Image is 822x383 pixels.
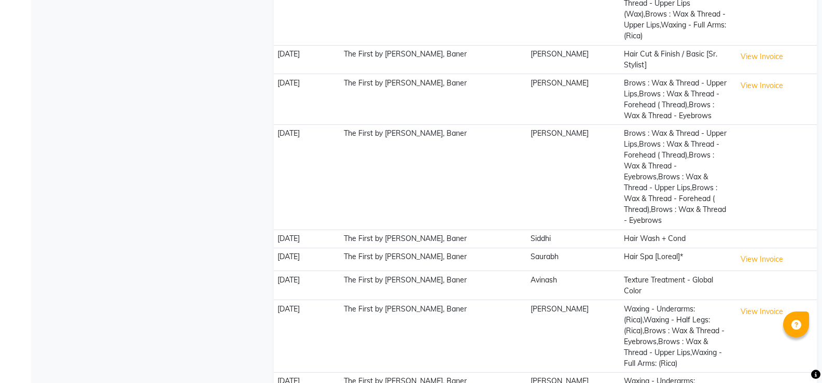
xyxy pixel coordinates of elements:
[620,125,732,230] td: Brows : Wax & Thread - Upper Lips,Brows : Wax & Thread - Forehead ( Thread),Brows : Wax & Thread ...
[340,248,527,271] td: The First by [PERSON_NAME], Baner
[340,74,527,125] td: The First by [PERSON_NAME], Baner
[274,125,340,230] td: [DATE]
[340,45,527,74] td: The First by [PERSON_NAME], Baner
[620,248,732,271] td: Hair Spa [Loreal]*
[736,49,788,65] button: View Invoice
[620,45,732,74] td: Hair Cut & Finish / Basic [Sr. Stylist]
[527,125,620,230] td: [PERSON_NAME]
[527,271,620,300] td: Avinash
[527,300,620,373] td: [PERSON_NAME]
[340,300,527,373] td: The First by [PERSON_NAME], Baner
[274,74,340,125] td: [DATE]
[274,45,340,74] td: [DATE]
[736,78,788,94] button: View Invoice
[527,45,620,74] td: [PERSON_NAME]
[274,300,340,373] td: [DATE]
[736,251,788,267] button: View Invoice
[340,230,527,248] td: The First by [PERSON_NAME], Baner
[527,230,620,248] td: Siddhi
[736,304,788,320] button: View Invoice
[274,271,340,300] td: [DATE]
[620,271,732,300] td: Texture Treatment - Global Color
[340,125,527,230] td: The First by [PERSON_NAME], Baner
[274,248,340,271] td: [DATE]
[274,230,340,248] td: [DATE]
[340,271,527,300] td: The First by [PERSON_NAME], Baner
[620,74,732,125] td: Brows : Wax & Thread - Upper Lips,Brows : Wax & Thread - Forehead ( Thread),Brows : Wax & Thread ...
[620,230,732,248] td: Hair Wash + Cond
[527,74,620,125] td: [PERSON_NAME]
[620,300,732,373] td: Waxing - Underarms: (Rica),Waxing - Half Legs: (Rica),Brows : Wax & Thread - Eyebrows,Brows : Wax...
[527,248,620,271] td: Saurabh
